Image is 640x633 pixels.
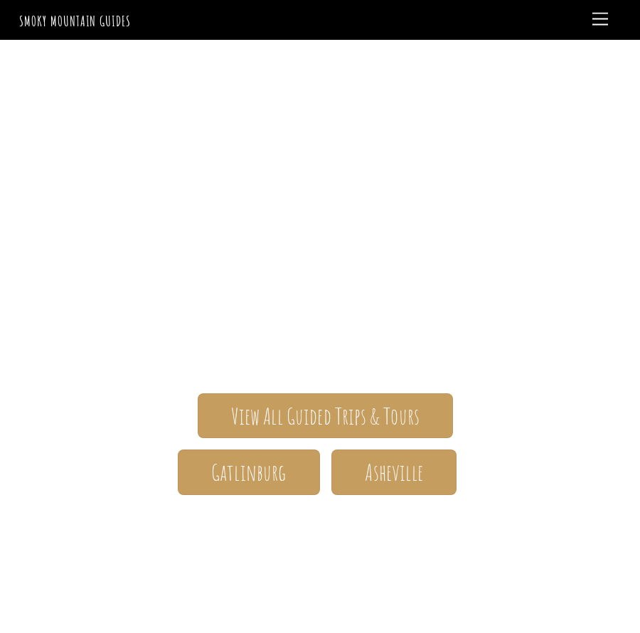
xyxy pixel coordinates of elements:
[19,12,131,30] a: Smoky Mountain Guides
[211,465,287,480] span: Gatlinburg
[19,518,621,550] h1: Your adventure starts here.
[198,393,453,438] a: View All Guided Trips & Tours
[231,409,420,424] span: View All Guided Trips & Tours
[365,465,422,480] span: Asheville
[586,6,614,33] a: Menu
[178,450,320,494] a: Gatlinburg
[19,196,621,351] span: The ONLY one-stop, full Service Guide Company for the Gatlinburg and [GEOGRAPHIC_DATA] side of th...
[331,450,457,494] a: Asheville
[19,136,621,196] span: Smoky Mountain Guides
